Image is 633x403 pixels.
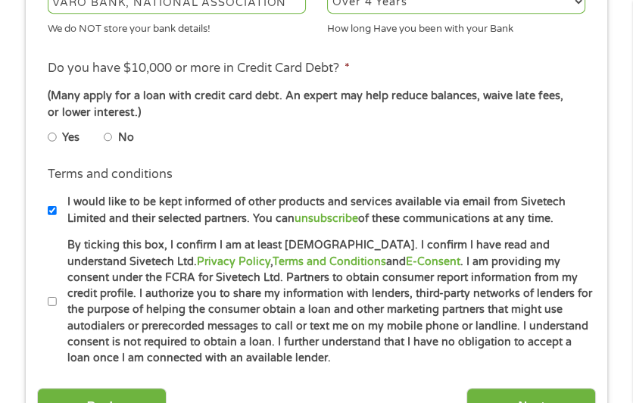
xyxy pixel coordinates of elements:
a: Privacy Policy [197,255,270,268]
label: Do you have $10,000 or more in Credit Card Debt? [48,61,350,77]
label: I would like to be kept informed of other products and services available via email from Sivetech... [57,194,594,226]
a: Terms and Conditions [273,255,386,268]
label: Yes [62,130,80,146]
div: (Many apply for a loan with credit card debt. An expert may help reduce balances, waive late fees... [48,88,585,120]
a: unsubscribe [295,212,358,225]
a: E-Consent [406,255,460,268]
label: No [118,130,134,146]
div: We do NOT store your bank details! [48,17,306,37]
label: Terms and conditions [48,167,173,183]
label: By ticking this box, I confirm I am at least [DEMOGRAPHIC_DATA]. I confirm I have read and unders... [57,237,594,366]
div: How long Have you been with your Bank [327,17,585,37]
